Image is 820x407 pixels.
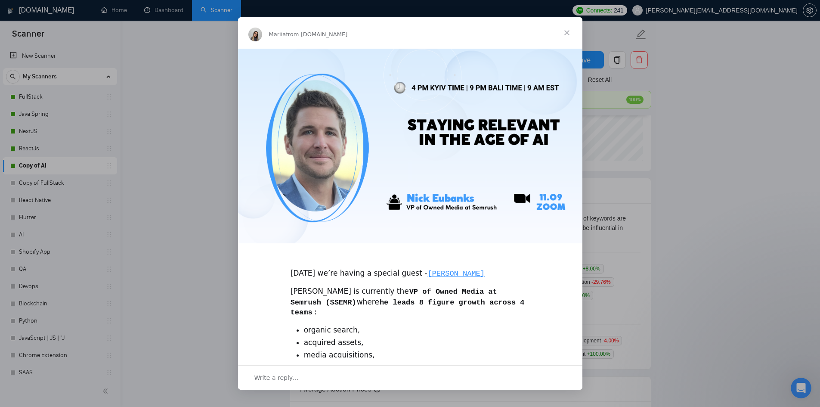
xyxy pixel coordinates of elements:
[304,338,530,348] li: acquired assets,
[269,31,286,37] span: Mariia
[291,287,497,307] code: VP of Owned Media at Semrush ($SEMR)
[427,269,485,277] a: [PERSON_NAME]
[304,350,530,360] li: media acquisitions,
[551,17,582,48] span: Close
[291,286,530,318] div: [PERSON_NAME] is currently the where
[313,308,318,317] code: :
[286,31,347,37] span: from [DOMAIN_NAME]
[248,28,262,41] img: Profile image for Mariia
[238,365,582,390] div: Open conversation and reply
[291,298,525,317] code: he leads 8 figure growth across 4 teams
[427,269,485,278] code: [PERSON_NAME]
[291,258,530,279] div: [DATE] we’re having a special guest -
[304,325,530,336] li: organic search,
[254,372,299,383] span: Write a reply…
